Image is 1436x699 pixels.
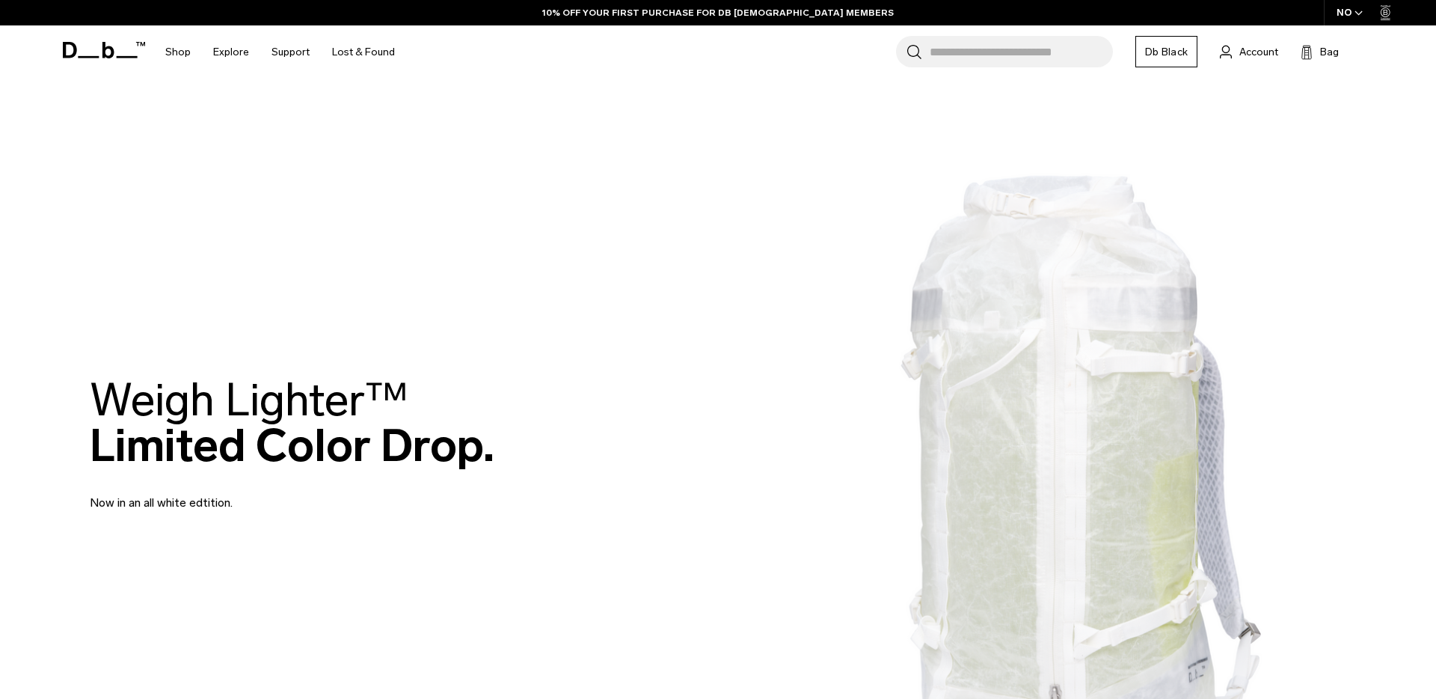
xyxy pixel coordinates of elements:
[90,476,449,512] p: Now in an all white edtition.
[332,25,395,79] a: Lost & Found
[1220,43,1278,61] a: Account
[165,25,191,79] a: Shop
[1301,43,1339,61] button: Bag
[1320,44,1339,60] span: Bag
[1135,36,1197,67] a: Db Black
[90,373,408,427] span: Weigh Lighter™
[154,25,406,79] nav: Main Navigation
[271,25,310,79] a: Support
[1239,44,1278,60] span: Account
[90,377,494,468] h2: Limited Color Drop.
[213,25,249,79] a: Explore
[542,6,894,19] a: 10% OFF YOUR FIRST PURCHASE FOR DB [DEMOGRAPHIC_DATA] MEMBERS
